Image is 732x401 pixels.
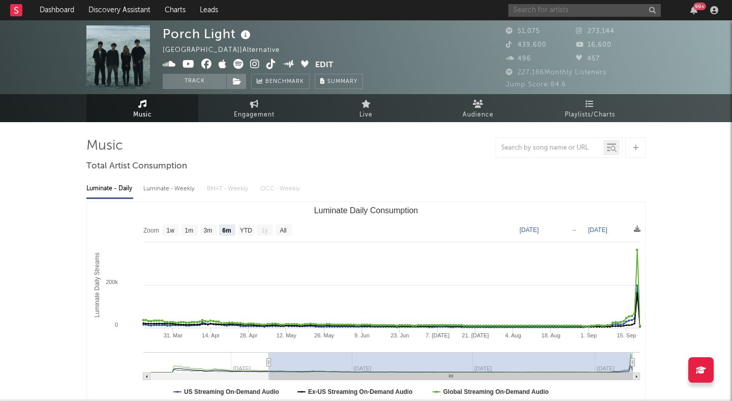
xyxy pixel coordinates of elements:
[588,226,607,234] text: [DATE]
[310,94,422,122] a: Live
[617,332,636,338] text: 15. Sep
[115,322,118,328] text: 0
[693,3,706,10] div: 99 +
[234,109,274,121] span: Engagement
[265,76,304,88] span: Benchmark
[506,81,566,88] span: Jump Score: 84.6
[143,180,197,197] div: Luminate - Weekly
[505,332,521,338] text: 4. Aug
[576,55,600,62] span: 457
[508,4,661,17] input: Search for artists
[571,226,577,234] text: →
[354,332,370,338] text: 9. Jun
[280,227,286,234] text: All
[308,388,413,395] text: Ex-US Streaming On-Demand Audio
[315,74,363,89] button: Summary
[222,227,231,234] text: 6m
[443,388,549,395] text: Global Streaming On-Demand Audio
[163,44,291,56] div: [GEOGRAPHIC_DATA] | Alternative
[565,109,615,121] span: Playlists/Charts
[315,59,333,72] button: Edit
[690,6,697,14] button: 99+
[422,94,534,122] a: Audience
[390,332,409,338] text: 23. Jun
[143,227,159,234] text: Zoom
[520,226,539,234] text: [DATE]
[314,206,418,215] text: Luminate Daily Consumption
[204,227,212,234] text: 3m
[185,227,194,234] text: 1m
[425,332,449,338] text: 7. [DATE]
[463,109,494,121] span: Audience
[534,94,646,122] a: Playlists/Charts
[86,94,198,122] a: Music
[576,28,615,35] span: 273,144
[164,332,183,338] text: 31. Mar
[94,252,101,317] text: Luminate Daily Streams
[359,109,373,121] span: Live
[106,279,118,285] text: 200k
[314,332,334,338] text: 26. May
[506,69,606,76] span: 227,186 Monthly Listeners
[163,74,226,89] button: Track
[240,332,258,338] text: 28. Apr
[86,160,187,173] span: Total Artist Consumption
[462,332,489,338] text: 21. [DATE]
[198,94,310,122] a: Engagement
[240,227,252,234] text: YTD
[86,180,133,197] div: Luminate - Daily
[506,55,531,62] span: 496
[327,79,357,84] span: Summary
[506,28,540,35] span: 51,075
[167,227,175,234] text: 1w
[277,332,297,338] text: 12. May
[261,227,268,234] text: 1y
[133,109,152,121] span: Music
[163,25,253,42] div: Porch Light
[576,42,612,48] span: 16,600
[581,332,597,338] text: 1. Sep
[496,144,603,152] input: Search by song name or URL
[251,74,310,89] a: Benchmark
[184,388,279,395] text: US Streaming On-Demand Audio
[506,42,546,48] span: 439,600
[541,332,560,338] text: 18. Aug
[202,332,220,338] text: 14. Apr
